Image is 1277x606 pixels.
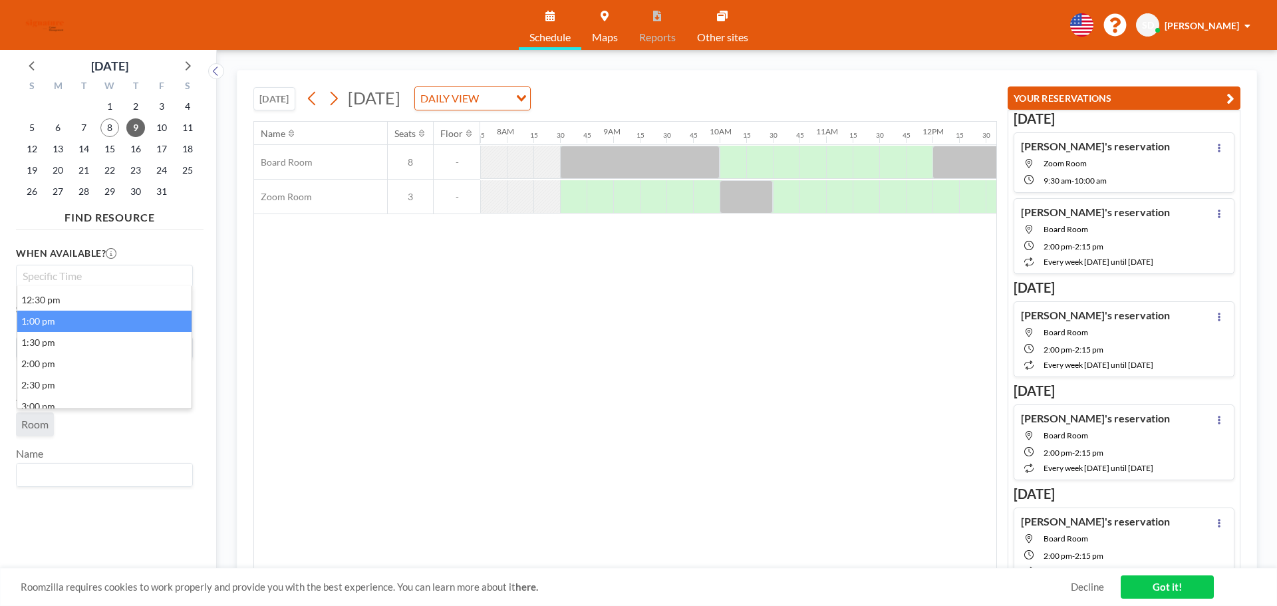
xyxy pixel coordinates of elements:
span: 2:00 PM [1044,345,1072,355]
h3: [DATE] [1014,279,1234,296]
span: Wednesday, October 29, 2025 [100,182,119,201]
span: Sunday, October 12, 2025 [23,140,41,158]
span: - [1072,551,1075,561]
div: T [71,78,97,96]
span: Zoom Room [1044,158,1087,168]
div: 11AM [816,126,838,136]
div: 30 [876,131,884,140]
div: 30 [770,131,778,140]
h4: FIND RESOURCE [16,206,204,224]
span: Wednesday, October 22, 2025 [100,161,119,180]
li: 1:30 pm [17,332,192,353]
li: 1:00 pm [17,311,192,332]
div: 15 [637,131,644,140]
span: Reports [639,32,676,43]
div: [DATE] [91,57,128,75]
span: 9:30 AM [1044,176,1071,186]
div: F [148,78,174,96]
div: Search for option [17,464,192,486]
span: Saturday, October 18, 2025 [178,140,197,158]
h3: [DATE] [1014,110,1234,127]
span: 2:00 PM [1044,551,1072,561]
div: 30 [663,131,671,140]
div: 45 [796,131,804,140]
span: Roomzilla requires cookies to work properly and provide you with the best experience. You can lea... [21,581,1071,593]
span: - [1072,241,1075,251]
span: Friday, October 31, 2025 [152,182,171,201]
div: S [19,78,45,96]
button: [DATE] [253,87,295,110]
span: 2:15 PM [1075,345,1103,355]
span: Friday, October 3, 2025 [152,97,171,116]
div: M [45,78,71,96]
div: 30 [557,131,565,140]
li: 3:00 pm [17,396,192,417]
h4: [PERSON_NAME]'s reservation [1021,515,1170,528]
a: Decline [1071,581,1104,593]
span: Maps [592,32,618,43]
a: here. [515,581,538,593]
span: Saturday, October 11, 2025 [178,118,197,137]
a: Got it! [1121,575,1214,599]
span: Saturday, October 25, 2025 [178,161,197,180]
span: Friday, October 24, 2025 [152,161,171,180]
div: 45 [690,131,698,140]
div: Seats [394,128,416,140]
li: 12:30 pm [17,289,192,311]
span: every week [DATE] until [DATE] [1044,257,1153,267]
span: Board Room [254,156,313,168]
div: 15 [849,131,857,140]
div: Name [261,128,285,140]
span: Wednesday, October 15, 2025 [100,140,119,158]
h4: [PERSON_NAME]'s reservation [1021,206,1170,219]
span: 2:15 PM [1075,551,1103,561]
span: every week [DATE] until [DATE] [1044,360,1153,370]
span: SD [1142,19,1154,31]
span: Board Room [1044,533,1088,543]
span: 2:00 PM [1044,241,1072,251]
span: 2:15 PM [1075,448,1103,458]
h3: [DATE] [1014,486,1234,502]
span: Monday, October 6, 2025 [49,118,67,137]
span: Saturday, October 4, 2025 [178,97,197,116]
div: W [97,78,123,96]
span: Monday, October 13, 2025 [49,140,67,158]
span: Board Room [1044,430,1088,440]
li: 2:30 pm [17,375,192,396]
h3: Specify resource [16,303,193,315]
span: Wednesday, October 1, 2025 [100,97,119,116]
span: Thursday, October 30, 2025 [126,182,145,201]
span: - [1072,448,1075,458]
input: Search for option [483,90,508,107]
span: Wednesday, October 8, 2025 [100,118,119,137]
span: Tuesday, October 21, 2025 [74,161,93,180]
span: 10:00 AM [1074,176,1107,186]
h4: [PERSON_NAME]'s reservation [1021,140,1170,153]
span: 2:00 PM [1044,448,1072,458]
span: Board Room [1044,224,1088,234]
li: 2:00 pm [17,353,192,375]
div: 12PM [922,126,944,136]
span: - [1072,345,1075,355]
div: 45 [583,131,591,140]
label: Name [16,447,43,460]
span: Friday, October 10, 2025 [152,118,171,137]
span: 3 [388,191,433,203]
span: Schedule [529,32,571,43]
span: Monday, October 27, 2025 [49,182,67,201]
div: T [122,78,148,96]
span: Sunday, October 26, 2025 [23,182,41,201]
span: Other sites [697,32,748,43]
span: every week [DATE] until [DATE] [1044,463,1153,473]
div: 15 [743,131,751,140]
span: - [434,191,480,203]
span: Thursday, October 23, 2025 [126,161,145,180]
span: Tuesday, October 7, 2025 [74,118,93,137]
div: 45 [477,131,485,140]
span: 8 [388,156,433,168]
span: Thursday, October 9, 2025 [126,118,145,137]
input: Search for option [18,466,185,484]
img: organization-logo [21,12,69,39]
span: Room [21,418,49,430]
h3: [DATE] [1014,382,1234,399]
